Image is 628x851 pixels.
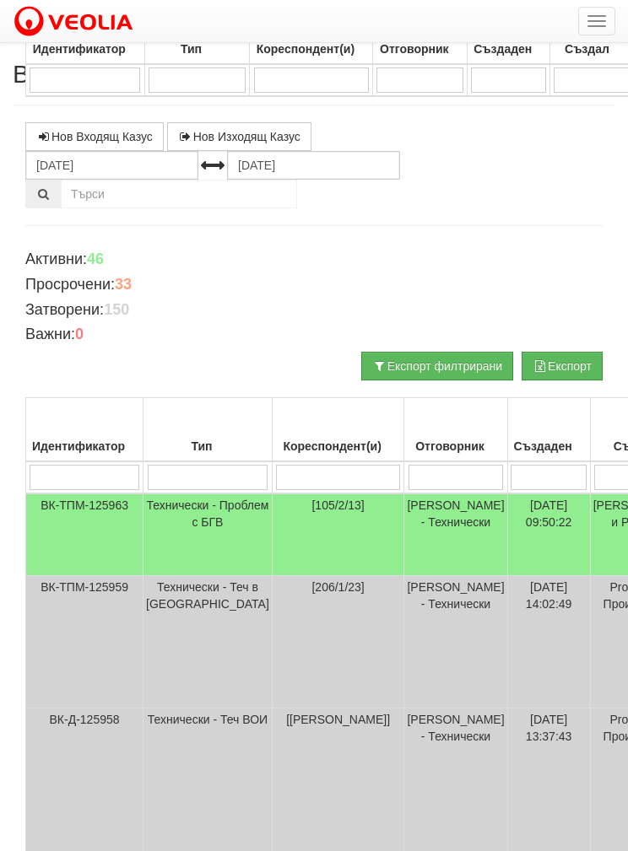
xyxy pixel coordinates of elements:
div: Идентификатор [29,37,142,61]
div: Създаден [511,434,587,458]
div: Създаден [470,37,547,61]
a: Нов Изходящ Казус [167,122,311,151]
h4: Просрочени: [25,277,603,294]
button: Експорт [522,352,603,380]
div: Тип [148,37,247,61]
td: [DATE] 09:50:22 [507,493,590,576]
b: 33 [115,276,132,293]
th: Тип: No sort applied, activate to apply an ascending sort [143,398,273,462]
td: Технически - Проблем с БГВ [143,493,273,576]
th: Създаден: No sort applied, activate to apply an ascending sort [507,398,590,462]
a: Нов Входящ Казус [25,122,164,151]
div: Кореспондент(и) [252,37,370,61]
b: 0 [75,326,84,342]
h4: Затворени: [25,302,603,319]
div: Кореспондент(и) [275,434,402,458]
button: Експорт филтрирани [361,352,513,380]
td: ВК-ТПМ-125963 [26,493,143,576]
b: 46 [87,250,104,267]
th: Отговорник: No sort applied, activate to apply an ascending sort [404,398,507,462]
h4: Важни: [25,326,603,343]
th: Кореспондент(и): No sort applied, activate to apply an ascending sort [272,398,404,462]
div: Отговорник [376,37,464,61]
td: [PERSON_NAME] - Технически [404,493,507,576]
img: VeoliaLogo.png [13,4,141,40]
td: [DATE] 14:02:49 [507,576,590,708]
td: [PERSON_NAME] - Технически [404,576,507,708]
div: Отговорник [407,434,504,458]
td: Технически - Теч в [GEOGRAPHIC_DATA] [143,576,273,708]
span: [206/1/23] [311,580,364,594]
div: Идентификатор [29,434,140,458]
td: ВК-ТПМ-125959 [26,576,143,708]
th: Идентификатор: No sort applied, activate to apply an ascending sort [26,398,143,462]
input: Търсене по Идентификатор, Бл/Вх/Ап, Тип, Описание, Моб. Номер, Имейл, Файл, Коментар, [61,180,297,208]
span: [105/2/13] [311,498,364,512]
h2: Всички Казуси [13,60,615,88]
b: 150 [104,301,129,318]
div: Тип [146,434,269,458]
h4: Активни: [25,251,603,268]
span: [[PERSON_NAME]] [286,713,390,726]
